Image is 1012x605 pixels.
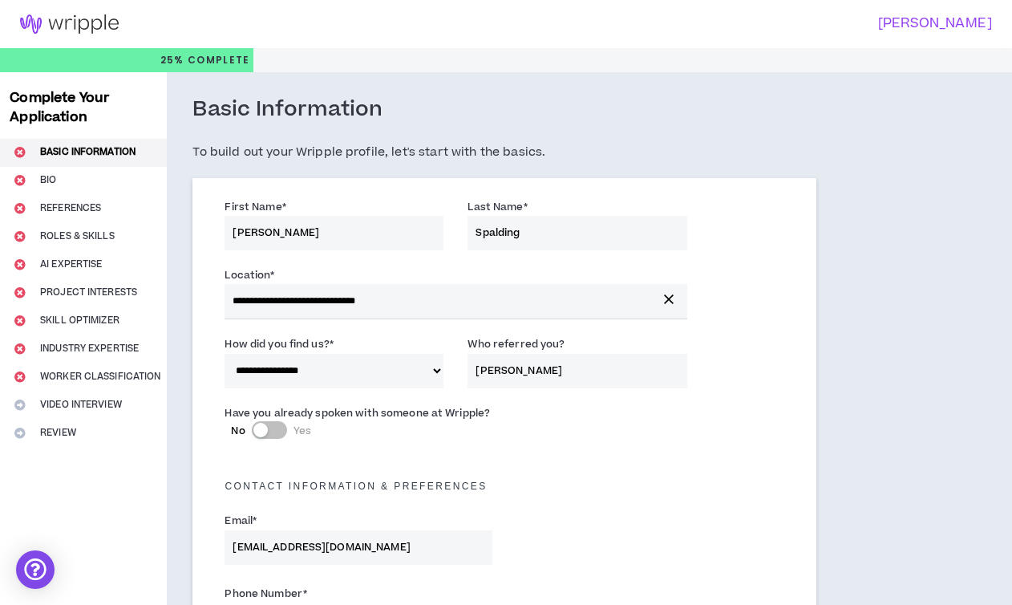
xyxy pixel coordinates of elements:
label: First Name [225,194,285,220]
span: Complete [184,53,250,67]
button: NoYes [252,421,287,439]
label: How did you find us? [225,331,334,357]
div: Open Intercom Messenger [16,550,55,589]
input: Last Name [468,216,686,250]
label: Have you already spoken with someone at Wripple? [225,400,490,426]
input: Enter Email [225,530,492,565]
label: Who referred you? [468,331,565,357]
p: 25% [160,48,250,72]
label: Email [225,508,257,534]
h5: To build out your Wripple profile, let's start with the basics. [192,143,816,162]
input: Name [468,354,686,388]
h5: Contact Information & preferences [213,481,795,492]
input: First Name [225,216,443,250]
label: Location [225,262,274,288]
span: Yes [293,424,311,438]
h3: Basic Information [192,96,383,124]
h3: Complete Your Application [3,88,164,127]
label: Last Name [468,194,527,220]
span: No [231,424,245,438]
h3: [PERSON_NAME] [496,16,993,31]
